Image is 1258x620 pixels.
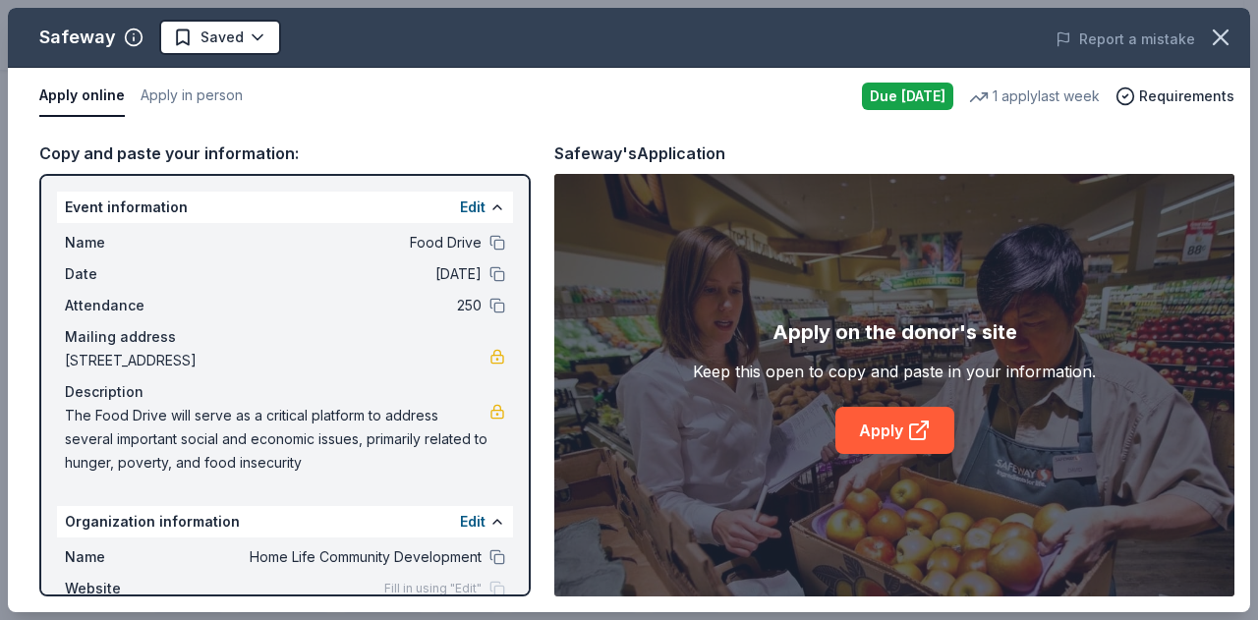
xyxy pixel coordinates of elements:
span: Food Drive [197,231,482,254]
span: Name [65,545,197,569]
div: Organization information [57,506,513,537]
button: Requirements [1115,85,1234,108]
span: Requirements [1139,85,1234,108]
span: 250 [197,294,482,317]
div: Safeway [39,22,116,53]
button: Edit [460,510,486,534]
span: [STREET_ADDRESS] [65,349,489,372]
div: Copy and paste your information: [39,141,531,166]
span: Attendance [65,294,197,317]
div: Apply on the donor's site [772,316,1017,348]
div: Keep this open to copy and paste in your information. [693,360,1096,383]
span: The Food Drive will serve as a critical platform to address several important social and economic... [65,404,489,475]
div: Event information [57,192,513,223]
span: Home Life Community Development [197,545,482,569]
div: Description [65,380,505,404]
button: Apply in person [141,76,243,117]
span: Fill in using "Edit" [384,581,482,596]
button: Apply online [39,76,125,117]
span: Date [65,262,197,286]
button: Report a mistake [1056,28,1195,51]
a: Apply [835,407,954,454]
div: Due [DATE] [862,83,953,110]
div: 1 apply last week [969,85,1100,108]
span: Saved [200,26,244,49]
button: Saved [159,20,281,55]
span: Website [65,577,197,600]
div: Mailing address [65,325,505,349]
div: Safeway's Application [554,141,725,166]
button: Edit [460,196,486,219]
span: [DATE] [197,262,482,286]
span: Name [65,231,197,254]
